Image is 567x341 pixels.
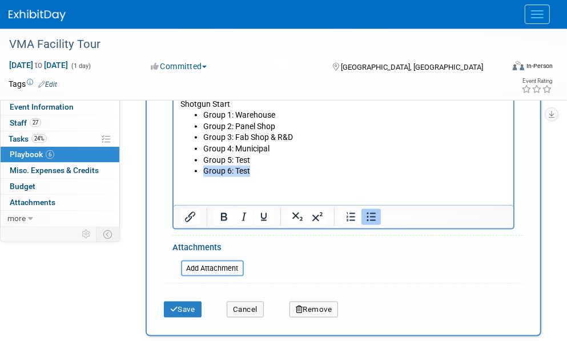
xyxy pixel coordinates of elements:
[38,81,57,89] a: Edit
[10,166,99,175] span: Misc. Expenses & Credits
[525,5,550,24] button: Menu
[172,242,244,256] div: Attachments
[214,209,234,225] button: Bold
[9,60,69,70] span: [DATE] [DATE]
[227,302,264,318] button: Cancel
[1,163,119,178] a: Misc. Expenses & Credits
[5,34,498,55] div: VMA Facility Tour
[9,78,57,90] td: Tags
[33,61,44,70] span: to
[7,214,26,223] span: more
[174,83,513,205] iframe: Rich Text Area
[513,61,524,70] img: Format-Inperson.png
[288,209,307,225] button: Subscript
[1,195,119,210] a: Attachments
[361,209,381,225] button: Bullet list
[9,134,47,143] span: Tasks
[341,63,484,71] span: [GEOGRAPHIC_DATA], [GEOGRAPHIC_DATA]
[10,150,54,159] span: Playbook
[164,302,202,318] button: Save
[31,134,47,143] span: 24%
[10,182,35,191] span: Budget
[1,147,119,162] a: Playbook6
[289,302,339,318] button: Remove
[70,62,91,70] span: (1 day)
[469,59,553,77] div: Event Format
[254,209,274,225] button: Underline
[10,118,41,127] span: Staff
[46,150,54,159] span: 6
[1,115,119,131] a: Staff27
[234,209,254,225] button: Italic
[341,209,361,225] button: Numbered list
[180,209,200,225] button: Insert/edit link
[96,227,120,242] td: Toggle Event Tabs
[30,118,41,127] span: 27
[10,102,74,111] span: Event Information
[147,61,211,72] button: Committed
[521,78,552,84] div: Event Rating
[1,131,119,147] a: Tasks24%
[77,227,96,242] td: Personalize Event Tab Strip
[1,211,119,226] a: more
[526,62,553,70] div: In-Person
[1,99,119,115] a: Event Information
[1,179,119,194] a: Budget
[9,10,66,21] img: ExhibitDay
[308,209,327,225] button: Superscript
[10,198,55,207] span: Attachments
